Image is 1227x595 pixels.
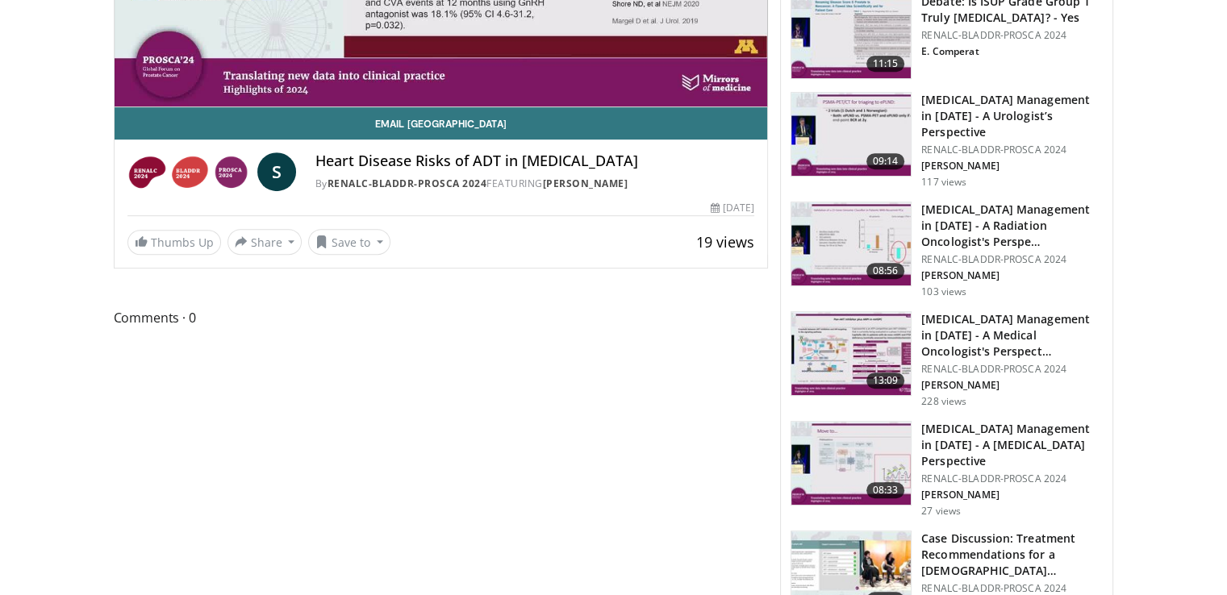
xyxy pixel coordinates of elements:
[315,177,754,191] div: By FEATURING
[257,152,296,191] a: S
[866,372,905,389] span: 13:09
[921,160,1103,173] p: [PERSON_NAME]
[328,177,487,190] a: RENALC-BLADDR-PROSCA 2024
[127,152,251,191] img: RENALC-BLADDR-PROSCA 2024
[791,421,1103,518] a: 08:33 [MEDICAL_DATA] Management in [DATE] - A [MEDICAL_DATA] Perspective RENALC-BLADDR-PROSCA 202...
[308,229,390,255] button: Save to
[921,395,966,408] p: 228 views
[921,92,1103,140] h3: [MEDICAL_DATA] Management in [DATE] - A Urologist’s Perspective
[921,144,1103,156] p: RENALC-BLADDR-PROSCA 2024
[543,177,628,190] a: [PERSON_NAME]
[921,29,1103,42] p: RENALC-BLADDR-PROSCA 2024
[866,263,905,279] span: 08:56
[921,531,1103,579] h3: Case Discussion: Treatment Recommendations for a [DEMOGRAPHIC_DATA] [DEMOGRAPHIC_DATA] With mH…
[921,421,1103,469] h3: [MEDICAL_DATA] Management in [DATE] - A [MEDICAL_DATA] Perspective
[921,472,1103,485] p: RENALC-BLADDR-PROSCA 2024
[791,311,1103,408] a: 13:09 [MEDICAL_DATA] Management in [DATE] - A Medical Oncologist's Perspect… RENALC-BLADDR-PROSCA...
[866,56,905,72] span: 11:15
[921,202,1103,250] h3: [MEDICAL_DATA] Management in [DATE] - A Radiation Oncologist's Perspe…
[921,489,1103,501] p: [PERSON_NAME]
[921,253,1103,266] p: RENALC-BLADDR-PROSCA 2024
[315,152,754,170] h4: Heart Disease Risks of ADT in [MEDICAL_DATA]
[711,201,754,215] div: [DATE]
[114,307,769,328] span: Comments 0
[791,202,911,286] img: 49b47fa9-83a1-451c-8807-85b30bd09786.150x105_q85_crop-smart_upscale.jpg
[921,176,966,189] p: 117 views
[866,482,905,498] span: 08:33
[791,92,1103,189] a: 09:14 [MEDICAL_DATA] Management in [DATE] - A Urologist’s Perspective RENALC-BLADDR-PROSCA 2024 [...
[921,45,1103,58] p: E. Comperat
[227,229,303,255] button: Share
[921,505,961,518] p: 27 views
[696,232,754,252] span: 19 views
[921,311,1103,360] h3: [MEDICAL_DATA] Management in [DATE] - A Medical Oncologist's Perspect…
[921,285,966,298] p: 103 views
[791,202,1103,298] a: 08:56 [MEDICAL_DATA] Management in [DATE] - A Radiation Oncologist's Perspe… RENALC-BLADDR-PROSCA...
[921,582,1103,595] p: RENALC-BLADDR-PROSCA 2024
[921,363,1103,376] p: RENALC-BLADDR-PROSCA 2024
[115,107,768,139] a: Email [GEOGRAPHIC_DATA]
[127,230,221,255] a: Thumbs Up
[791,93,911,177] img: 4f634cfc-165f-4b2d-97c0-49d653ccf9ea.150x105_q85_crop-smart_upscale.jpg
[866,153,905,169] span: 09:14
[791,422,911,506] img: 222a78d7-4e11-4fea-b700-de6f73ed43ef.150x105_q85_crop-smart_upscale.jpg
[921,379,1103,392] p: [PERSON_NAME]
[921,269,1103,282] p: [PERSON_NAME]
[791,312,911,396] img: cb2d9050-a25d-4059-8d65-3cb5b8c48da8.150x105_q85_crop-smart_upscale.jpg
